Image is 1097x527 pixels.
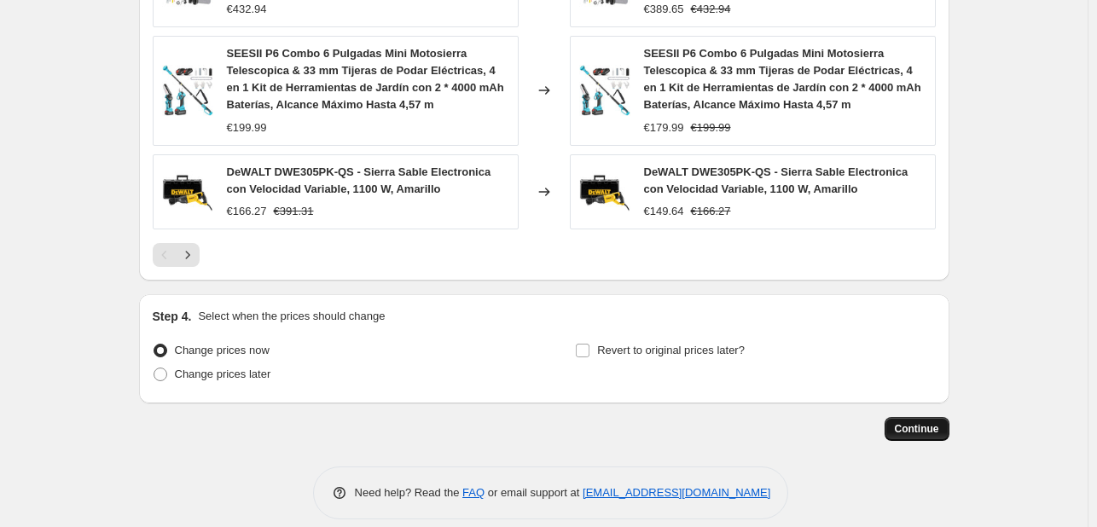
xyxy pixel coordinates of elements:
span: Continue [895,422,939,436]
span: or email support at [485,486,583,499]
h2: Step 4. [153,308,192,325]
div: €166.27 [227,203,267,220]
strike: €432.94 [691,1,731,18]
img: 71WEl4XxrJL_80x.jpg [579,65,630,116]
strike: €199.99 [691,119,731,136]
span: SEESII P6 Combo 6 Pulgadas Mini Motosierra Telescopica & 33 mm Tijeras de Podar Eléctricas, 4 en ... [644,47,921,111]
span: Revert to original prices later? [597,344,745,356]
a: [EMAIL_ADDRESS][DOMAIN_NAME] [583,486,770,499]
div: €389.65 [644,1,684,18]
div: €199.99 [227,119,267,136]
span: Need help? Read the [355,486,463,499]
nav: Pagination [153,243,200,267]
button: Continue [885,417,949,441]
span: Change prices now [175,344,270,356]
span: SEESII P6 Combo 6 Pulgadas Mini Motosierra Telescopica & 33 mm Tijeras de Podar Eléctricas, 4 en ... [227,47,504,111]
img: 71SoVtqNLsL_80x.jpg [162,166,213,217]
strike: €391.31 [274,203,314,220]
span: DeWALT DWE305PK-QS - Sierra Sable Electronica con Velocidad Variable, 1100 W, Amarillo [227,165,491,195]
div: €432.94 [227,1,267,18]
button: Next [176,243,200,267]
img: 71WEl4XxrJL_80x.jpg [162,65,213,116]
div: €149.64 [644,203,684,220]
p: Select when the prices should change [198,308,385,325]
a: FAQ [462,486,485,499]
div: €179.99 [644,119,684,136]
img: 71SoVtqNLsL_80x.jpg [579,166,630,217]
span: DeWALT DWE305PK-QS - Sierra Sable Electronica con Velocidad Variable, 1100 W, Amarillo [644,165,908,195]
strike: €166.27 [691,203,731,220]
span: Change prices later [175,368,271,380]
